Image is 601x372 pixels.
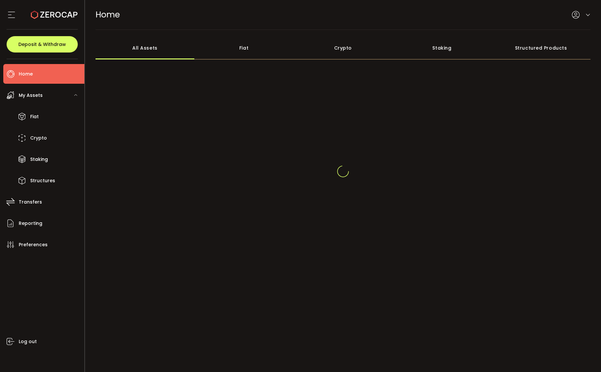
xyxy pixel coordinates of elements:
div: All Assets [96,36,195,59]
div: Crypto [293,36,393,59]
button: Deposit & Withdraw [7,36,78,53]
span: My Assets [19,91,43,100]
div: Fiat [194,36,293,59]
span: Structures [30,176,55,186]
span: Preferences [19,240,48,250]
span: Home [19,69,33,79]
span: Fiat [30,112,39,121]
span: Home [96,9,120,20]
div: Structured Products [491,36,590,59]
div: Staking [393,36,492,59]
span: Log out [19,337,37,346]
span: Transfers [19,197,42,207]
span: Reporting [19,219,42,228]
span: Deposit & Withdraw [18,42,66,47]
span: Crypto [30,133,47,143]
span: Staking [30,155,48,164]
